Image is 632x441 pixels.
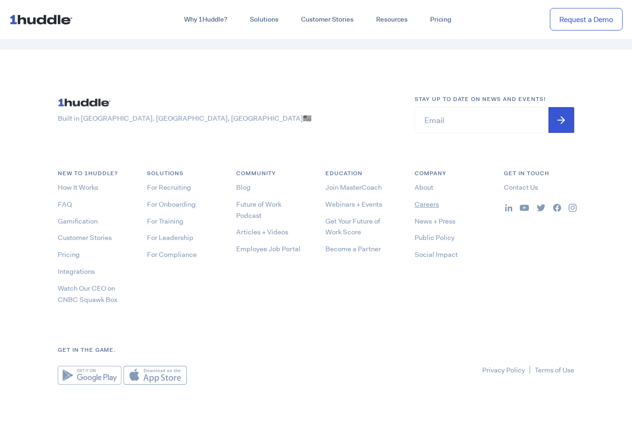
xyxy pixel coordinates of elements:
a: Customer Stories [290,11,365,28]
a: For Compliance [147,250,197,259]
h6: COMPANY [415,169,485,178]
a: Pricing [419,11,462,28]
a: Privacy Policy [482,365,525,375]
a: Public Policy [415,233,455,242]
a: Get Your Future of Work Score [325,217,380,237]
h6: Get in Touch [504,169,574,178]
img: ... [505,204,512,211]
img: ... [537,204,546,211]
a: Blog [236,183,251,192]
a: News + Press [415,217,455,226]
img: ... [58,95,114,110]
a: For Training [147,217,184,226]
a: Social Impact [415,250,458,259]
img: Apple App Store [123,366,187,385]
a: Why 1Huddle? [173,11,239,28]
h6: Get in the game. [58,346,574,355]
h6: COMMUNITY [236,169,307,178]
a: Contact Us [504,183,538,192]
span: 🇺🇸 [303,114,312,123]
img: ... [569,204,577,212]
a: Future of Work Podcast [236,200,281,220]
a: Careers [415,200,439,209]
a: Employee Job Portal [236,244,301,254]
img: ... [553,204,561,212]
a: Articles + Videos [236,227,288,237]
a: Customer Stories [58,233,112,242]
input: Email [415,107,574,133]
a: For Onboarding [147,200,196,209]
h6: Solutions [147,169,217,178]
img: ... [520,205,529,211]
a: Integrations [58,267,95,276]
a: For Recruiting [147,183,191,192]
img: ... [9,10,77,28]
a: Resources [365,11,419,28]
a: Solutions [239,11,290,28]
a: For Leadership [147,233,193,242]
a: Terms of Use [535,365,574,375]
a: Watch Our CEO on CNBC Squawk Box [58,284,117,304]
h6: NEW TO 1HUDDLE? [58,169,128,178]
a: Become a Partner [325,244,381,254]
input: Submit [548,107,574,133]
h6: Stay up to date on news and events! [415,95,574,104]
p: Built in [GEOGRAPHIC_DATA]. [GEOGRAPHIC_DATA], [GEOGRAPHIC_DATA] [58,114,396,124]
a: Pricing [58,250,80,259]
a: Webinars + Events [325,200,382,209]
a: Request a Demo [550,8,623,31]
img: Google Play Store [58,366,122,385]
a: Join MasterCoach [325,183,382,192]
a: About [415,183,433,192]
a: Gamification [58,217,98,226]
h6: Education [325,169,396,178]
a: FAQ [58,200,72,209]
a: How It Works [58,183,98,192]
